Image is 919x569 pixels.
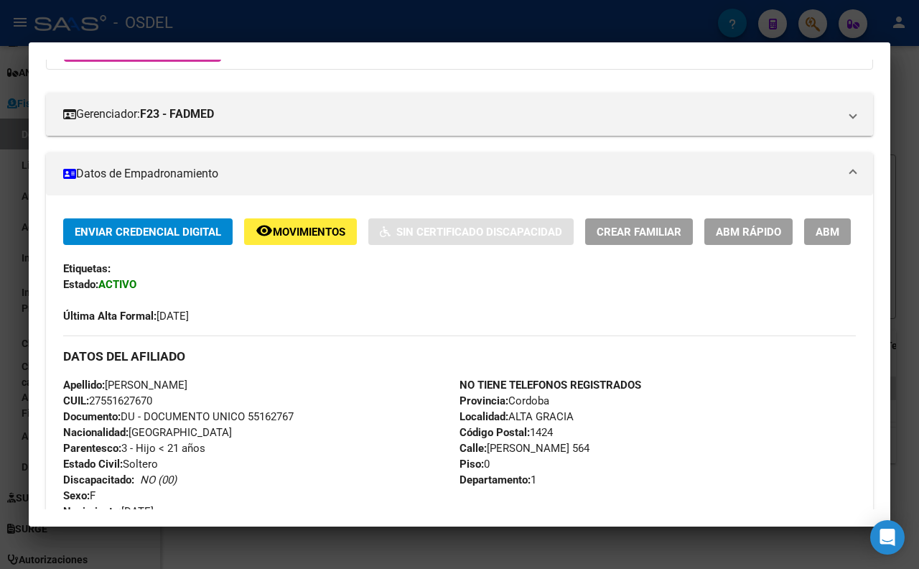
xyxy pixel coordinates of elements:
[704,218,793,245] button: ABM Rápido
[870,520,905,555] div: Open Intercom Messenger
[98,278,136,291] strong: ACTIVO
[244,218,357,245] button: Movimientos
[459,394,549,407] span: Cordoba
[63,426,129,439] strong: Nacionalidad:
[63,426,232,439] span: [GEOGRAPHIC_DATA]
[716,226,781,239] span: ABM Rápido
[63,278,98,291] strong: Estado:
[63,442,205,455] span: 3 - Hijo < 21 años
[140,473,177,486] i: NO (00)
[459,473,536,486] span: 1
[63,348,856,364] h3: DATOS DEL AFILIADO
[459,442,487,455] strong: Calle:
[459,473,531,486] strong: Departamento:
[256,222,273,239] mat-icon: remove_red_eye
[63,262,111,275] strong: Etiquetas:
[459,458,490,471] span: 0
[63,410,294,423] span: DU - DOCUMENTO UNICO 55162767
[459,426,530,439] strong: Código Postal:
[459,394,508,407] strong: Provincia:
[63,458,123,471] strong: Estado Civil:
[459,458,484,471] strong: Piso:
[63,505,121,518] strong: Nacimiento:
[63,489,90,502] strong: Sexo:
[63,165,839,182] mat-panel-title: Datos de Empadronamiento
[63,410,121,423] strong: Documento:
[816,226,839,239] span: ABM
[63,394,89,407] strong: CUIL:
[459,410,508,423] strong: Localidad:
[63,379,105,392] strong: Apellido:
[75,226,221,239] span: Enviar Credencial Digital
[459,426,553,439] span: 1424
[63,379,187,392] span: [PERSON_NAME]
[140,106,214,123] strong: F23 - FADMED
[63,310,189,323] span: [DATE]
[597,226,681,239] span: Crear Familiar
[63,310,157,323] strong: Última Alta Formal:
[804,218,851,245] button: ABM
[63,442,121,455] strong: Parentesco:
[63,394,152,407] span: 27551627670
[396,226,562,239] span: Sin Certificado Discapacidad
[63,505,154,518] span: [DATE]
[63,489,95,502] span: F
[273,226,345,239] span: Movimientos
[63,106,839,123] mat-panel-title: Gerenciador:
[46,93,873,136] mat-expansion-panel-header: Gerenciador:F23 - FADMED
[459,379,641,392] strong: NO TIENE TELEFONOS REGISTRADOS
[585,218,693,245] button: Crear Familiar
[63,458,158,471] span: Soltero
[459,442,589,455] span: [PERSON_NAME] 564
[63,473,134,486] strong: Discapacitado:
[46,152,873,195] mat-expansion-panel-header: Datos de Empadronamiento
[459,410,574,423] span: ALTA GRACIA
[368,218,574,245] button: Sin Certificado Discapacidad
[63,218,233,245] button: Enviar Credencial Digital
